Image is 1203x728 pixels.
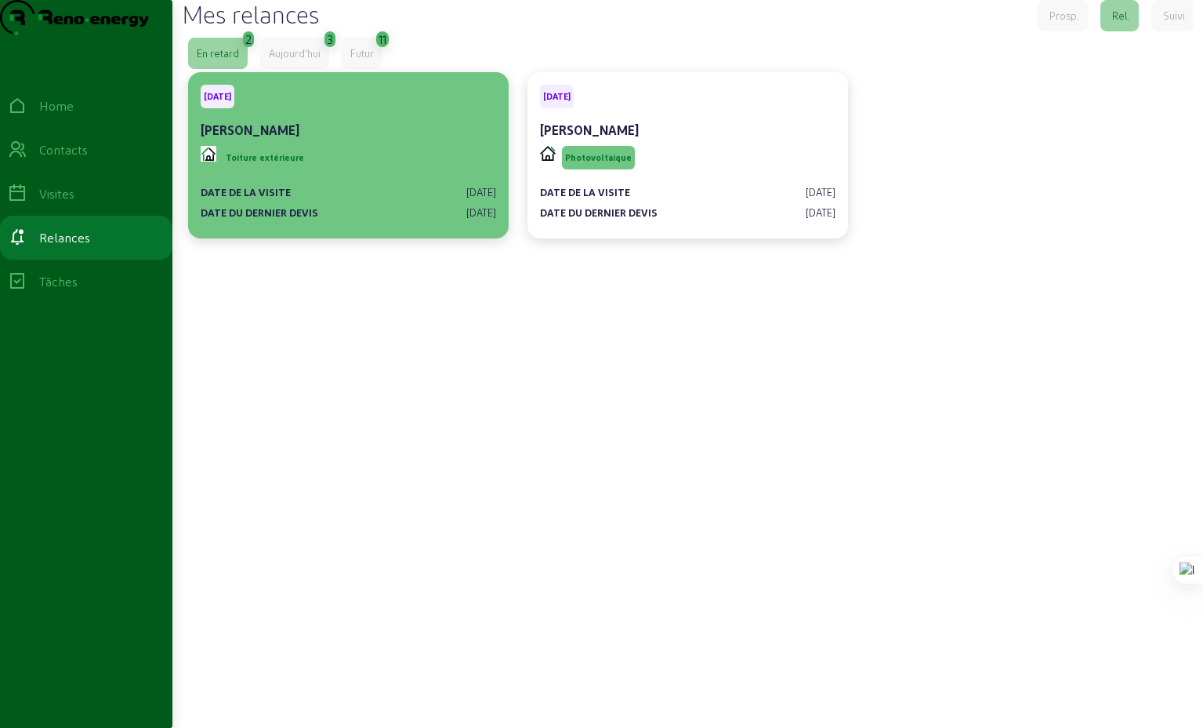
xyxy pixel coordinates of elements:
div: Relances [39,228,90,247]
div: Date de la visite [201,185,291,199]
div: 3 [327,27,333,49]
div: Date de la visite [540,185,630,199]
div: Date du dernier devis [540,206,658,220]
div: Visites [39,184,74,203]
div: Home [39,96,74,115]
div: 11 [379,27,386,49]
div: Date du dernier devis [201,206,318,220]
div: 2 [245,27,252,49]
img: PVELEC [540,146,556,161]
div: [DATE] [466,206,496,220]
div: Contacts [39,140,88,159]
div: Rel. [1112,9,1130,23]
div: En retard [197,46,239,60]
div: [DATE] [466,185,496,199]
div: [DATE] [806,185,835,199]
span: [DATE] [204,91,231,102]
div: [DATE] [806,206,835,220]
div: Aujourd'hui [269,46,321,60]
div: Prosp. [1049,9,1079,23]
span: Photovoltaique [565,152,632,163]
span: [DATE] [543,91,571,102]
img: CITE [201,146,216,162]
div: Suivi [1163,9,1185,23]
cam-card-title: [PERSON_NAME] [540,122,639,137]
div: Futur [350,46,374,60]
div: Tâches [39,272,78,291]
cam-card-title: [PERSON_NAME] [201,122,299,137]
span: Toiture extérieure [226,152,304,163]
